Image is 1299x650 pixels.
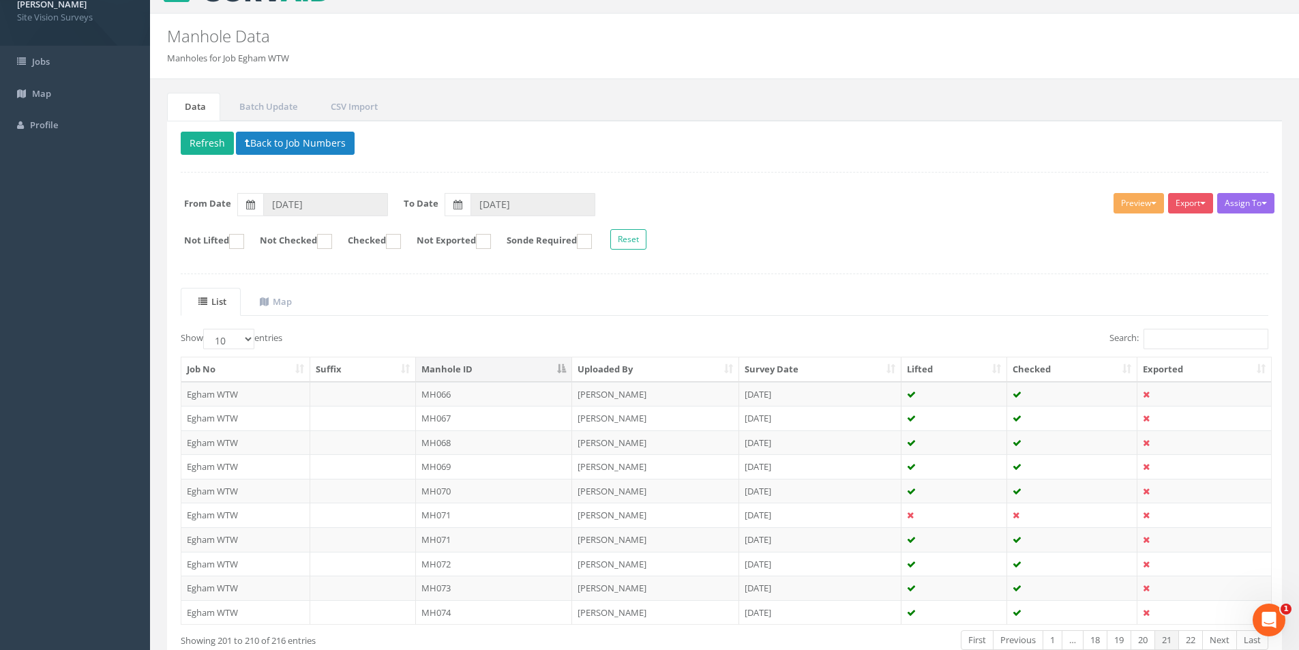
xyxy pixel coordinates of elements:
[181,479,310,503] td: Egham WTW
[1007,357,1137,382] th: Checked: activate to sort column ascending
[416,430,573,455] td: MH068
[1114,193,1164,213] button: Preview
[181,629,622,647] div: Showing 201 to 210 of 216 entries
[181,288,241,316] a: List
[572,576,739,600] td: [PERSON_NAME]
[170,234,244,249] label: Not Lifted
[572,552,739,576] td: [PERSON_NAME]
[181,552,310,576] td: Egham WTW
[184,197,231,210] label: From Date
[181,357,310,382] th: Job No: activate to sort column ascending
[1202,630,1237,650] a: Next
[572,430,739,455] td: [PERSON_NAME]
[181,406,310,430] td: Egham WTW
[572,406,739,430] td: [PERSON_NAME]
[739,552,901,576] td: [DATE]
[1217,193,1274,213] button: Assign To
[739,576,901,600] td: [DATE]
[1144,329,1268,349] input: Search:
[1137,357,1271,382] th: Exported: activate to sort column ascending
[1043,630,1062,650] a: 1
[416,357,573,382] th: Manhole ID: activate to sort column descending
[30,119,58,131] span: Profile
[739,430,901,455] td: [DATE]
[17,11,133,24] span: Site Vision Surveys
[1281,604,1291,615] span: 1
[572,527,739,552] td: [PERSON_NAME]
[901,357,1008,382] th: Lifted: activate to sort column ascending
[739,600,901,625] td: [DATE]
[403,234,491,249] label: Not Exported
[198,295,226,308] uib-tab-heading: List
[313,93,392,121] a: CSV Import
[739,503,901,527] td: [DATE]
[181,430,310,455] td: Egham WTW
[167,93,220,121] a: Data
[1083,630,1107,650] a: 18
[1178,630,1203,650] a: 22
[181,600,310,625] td: Egham WTW
[263,193,388,216] input: From Date
[1253,604,1285,636] iframe: Intercom live chat
[572,357,739,382] th: Uploaded By: activate to sort column ascending
[181,503,310,527] td: Egham WTW
[416,527,573,552] td: MH071
[1154,630,1179,650] a: 21
[610,229,646,250] button: Reset
[416,406,573,430] td: MH067
[260,295,292,308] uib-tab-heading: Map
[739,454,901,479] td: [DATE]
[1131,630,1155,650] a: 20
[416,552,573,576] td: MH072
[181,576,310,600] td: Egham WTW
[572,479,739,503] td: [PERSON_NAME]
[1109,329,1268,349] label: Search:
[1062,630,1084,650] a: …
[181,132,234,155] button: Refresh
[493,234,592,249] label: Sonde Required
[739,479,901,503] td: [DATE]
[246,234,332,249] label: Not Checked
[572,600,739,625] td: [PERSON_NAME]
[203,329,254,349] select: Showentries
[416,503,573,527] td: MH071
[416,479,573,503] td: MH070
[739,357,901,382] th: Survey Date: activate to sort column ascending
[222,93,312,121] a: Batch Update
[32,55,50,68] span: Jobs
[167,27,1093,45] h2: Manhole Data
[242,288,306,316] a: Map
[416,382,573,407] td: MH066
[1168,193,1213,213] button: Export
[1107,630,1131,650] a: 19
[1236,630,1268,650] a: Last
[181,329,282,349] label: Show entries
[181,527,310,552] td: Egham WTW
[416,576,573,600] td: MH073
[572,503,739,527] td: [PERSON_NAME]
[181,382,310,407] td: Egham WTW
[471,193,595,216] input: To Date
[404,197,438,210] label: To Date
[181,454,310,479] td: Egham WTW
[416,600,573,625] td: MH074
[572,454,739,479] td: [PERSON_NAME]
[167,52,289,65] li: Manholes for Job Egham WTW
[572,382,739,407] td: [PERSON_NAME]
[739,527,901,552] td: [DATE]
[993,630,1043,650] a: Previous
[739,382,901,407] td: [DATE]
[961,630,994,650] a: First
[310,357,416,382] th: Suffix: activate to sort column ascending
[416,454,573,479] td: MH069
[32,87,51,100] span: Map
[739,406,901,430] td: [DATE]
[236,132,355,155] button: Back to Job Numbers
[334,234,401,249] label: Checked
